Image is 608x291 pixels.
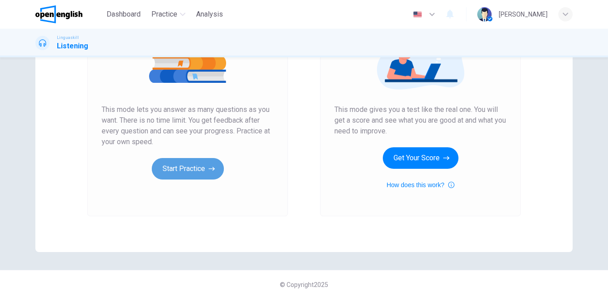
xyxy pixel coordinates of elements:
[193,6,227,22] button: Analysis
[196,9,223,20] span: Analysis
[280,281,328,288] span: © Copyright 2025
[412,11,423,18] img: en
[499,9,548,20] div: [PERSON_NAME]
[102,104,274,147] span: This mode lets you answer as many questions as you want. There is no time limit. You get feedback...
[57,41,88,51] h1: Listening
[334,104,506,137] span: This mode gives you a test like the real one. You will get a score and see what you are good at a...
[57,34,79,41] span: Linguaskill
[107,9,141,20] span: Dashboard
[103,6,144,22] button: Dashboard
[151,9,177,20] span: Practice
[35,5,103,23] a: OpenEnglish logo
[152,158,224,180] button: Start Practice
[477,7,492,21] img: Profile picture
[383,147,458,169] button: Get Your Score
[148,6,189,22] button: Practice
[386,180,454,190] button: How does this work?
[35,5,82,23] img: OpenEnglish logo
